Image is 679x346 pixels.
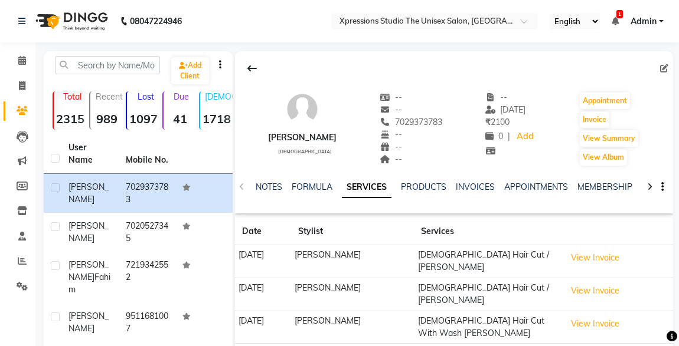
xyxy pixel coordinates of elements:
a: APPOINTMENTS [504,182,568,192]
td: [DEMOGRAPHIC_DATA] Hair Cut / [PERSON_NAME] [414,278,562,311]
a: NOTES [256,182,282,192]
span: 1 [616,10,623,18]
button: Appointment [580,93,630,109]
strong: 41 [164,111,197,126]
span: Admin [631,15,657,28]
button: View Invoice [566,249,625,267]
td: [DATE] [235,311,291,344]
p: Recent [95,91,123,102]
p: [DEMOGRAPHIC_DATA] [205,91,233,102]
td: 7020527345 [119,213,176,252]
span: ₹ [485,117,491,127]
a: Add [515,128,536,145]
td: 7219342552 [119,252,176,303]
p: Due [166,91,197,102]
a: INVOICES [456,182,495,192]
td: [DEMOGRAPHIC_DATA] Hair Cut With Wash [PERSON_NAME] [414,311,562,344]
td: [DATE] [235,245,291,278]
td: [PERSON_NAME] [291,245,414,278]
th: Stylist [291,218,414,245]
img: logo [30,5,111,38]
strong: 989 [90,111,123,126]
strong: 1718 [200,111,233,126]
span: -- [380,141,402,152]
button: Invoice [580,111,609,128]
div: [PERSON_NAME] [268,131,337,144]
button: View Album [580,149,627,166]
td: [PERSON_NAME] [291,311,414,344]
span: [PERSON_NAME] [68,311,109,334]
button: View Invoice [566,315,625,333]
a: SERVICES [342,177,391,198]
b: 08047224946 [130,5,182,38]
span: [PERSON_NAME] [68,182,109,205]
img: avatar [285,91,320,127]
a: Add Client [171,57,209,84]
span: | [508,130,510,143]
span: [DATE] [485,104,526,115]
a: PRODUCTS [401,182,446,192]
span: 2100 [485,117,510,127]
span: 0 [485,131,503,141]
div: Back to Client [240,57,265,80]
input: Search by Name/Mobile/Email/Code [55,56,160,74]
td: 7029373783 [119,174,176,213]
strong: 2315 [54,111,87,126]
span: [DEMOGRAPHIC_DATA] [278,149,332,154]
button: View Summary [580,130,638,147]
span: [PERSON_NAME] [68,259,109,282]
a: MEMBERSHIP [577,182,632,192]
a: 1 [612,16,619,27]
span: -- [380,154,402,164]
td: [DATE] [235,278,291,311]
p: Lost [132,91,160,102]
span: -- [380,92,402,103]
td: [PERSON_NAME] [291,278,414,311]
span: -- [485,92,508,103]
td: [DEMOGRAPHIC_DATA] Hair Cut / [PERSON_NAME] [414,245,562,278]
strong: 1097 [127,111,160,126]
span: -- [380,104,402,115]
span: 7029373783 [380,117,442,127]
button: View Invoice [566,282,625,300]
th: Mobile No. [119,134,176,174]
th: Date [235,218,291,245]
th: User Name [61,134,119,174]
a: FORMULA [292,182,332,192]
td: 9511681007 [119,303,176,342]
span: [PERSON_NAME] [68,220,109,243]
span: -- [380,129,402,140]
p: Total [58,91,87,102]
th: Services [414,218,562,245]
